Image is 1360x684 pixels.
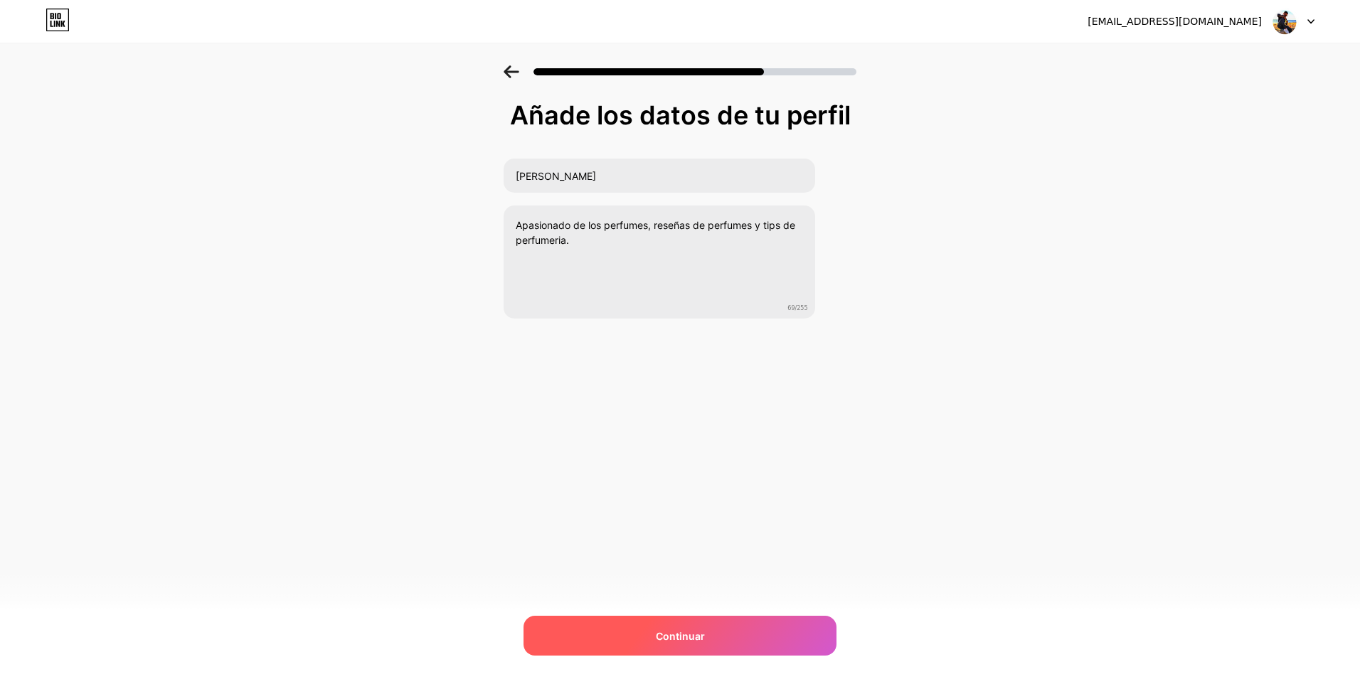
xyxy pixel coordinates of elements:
[1273,8,1300,35] img: Aromasdeungaditanos
[656,629,705,643] span: Continuar
[1088,14,1262,29] div: [EMAIL_ADDRESS][DOMAIN_NAME]
[510,101,851,129] div: Añade los datos de tu perfil
[787,304,807,313] span: 69/255
[504,159,815,193] input: Te llamas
